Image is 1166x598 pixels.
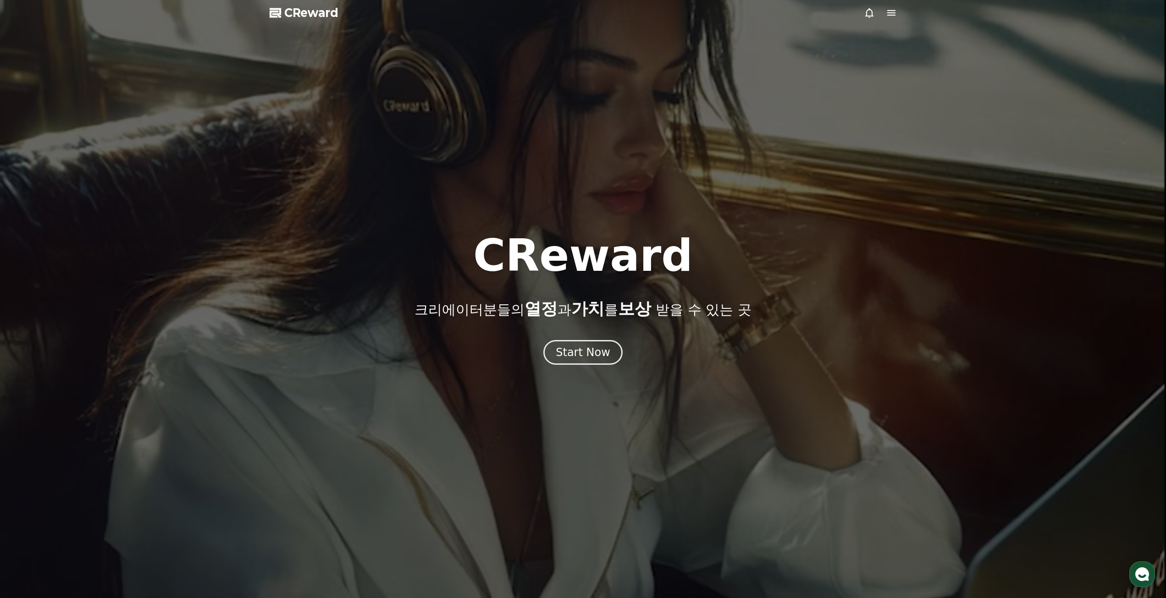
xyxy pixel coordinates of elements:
button: Start Now [543,340,623,365]
span: 가치 [571,299,604,318]
span: 보상 [618,299,651,318]
h1: CReward [473,234,693,278]
span: CReward [284,5,338,20]
a: CReward [270,5,338,20]
a: Start Now [543,349,623,358]
div: Start Now [556,345,610,360]
p: 크리에이터분들의 과 를 받을 수 있는 곳 [414,300,751,318]
span: 열정 [525,299,558,318]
